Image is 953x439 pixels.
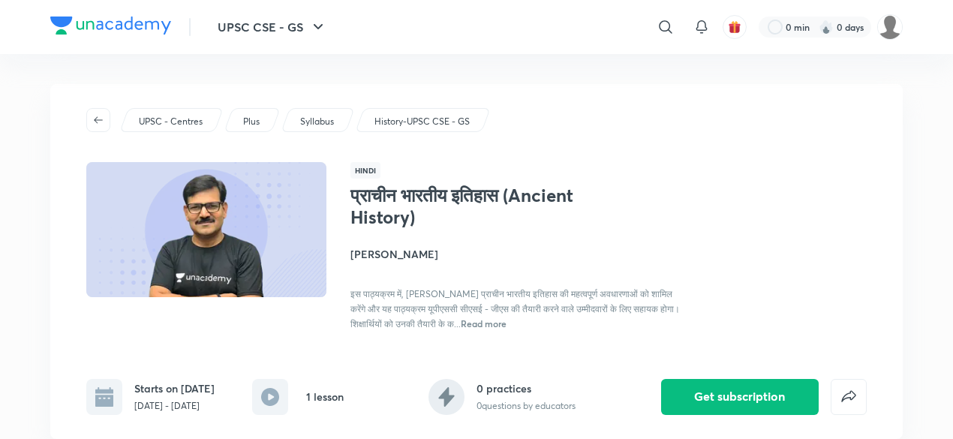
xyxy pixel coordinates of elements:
a: History-UPSC CSE - GS [372,115,473,128]
h4: [PERSON_NAME] [350,246,687,262]
h1: प्राचीन भारतीय इतिहास (Ancient History) [350,185,596,228]
p: UPSC - Centres [139,115,203,128]
a: Company Logo [50,17,171,38]
a: Plus [241,115,263,128]
button: avatar [723,15,747,39]
img: Vikram Singh Rawat [877,14,903,40]
h6: 1 lesson [306,389,344,404]
span: Read more [461,317,507,329]
img: Thumbnail [84,161,329,299]
button: UPSC CSE - GS [209,12,336,42]
img: streak [819,20,834,35]
span: इस पाठ्यक्रम में, [PERSON_NAME] प्राचीन भारतीय इतिहास की महत्वपूर्ण अवधारणाओं को शामिल करेंगे और ... [350,288,680,329]
p: [DATE] - [DATE] [134,399,215,413]
p: History-UPSC CSE - GS [374,115,470,128]
a: UPSC - Centres [137,115,206,128]
img: Company Logo [50,17,171,35]
p: Syllabus [300,115,334,128]
h6: Starts on [DATE] [134,380,215,396]
button: false [831,379,867,415]
span: Hindi [350,162,380,179]
p: Plus [243,115,260,128]
img: avatar [728,20,741,34]
p: 0 questions by educators [476,399,576,413]
h6: 0 practices [476,380,576,396]
a: Syllabus [298,115,337,128]
button: Get subscription [661,379,819,415]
